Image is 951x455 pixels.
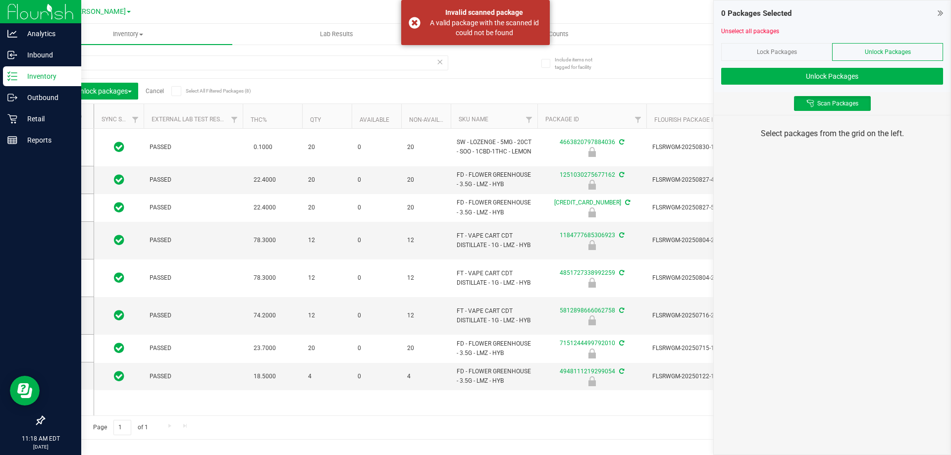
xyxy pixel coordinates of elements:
span: PASSED [150,143,237,152]
span: 20 [407,203,445,212]
span: PASSED [150,203,237,212]
span: 12 [308,311,346,320]
a: Unselect all packages [721,28,779,35]
span: Page of 1 [85,420,156,435]
span: FT - VAPE CART CDT DISTILLATE - 1G - LMZ - HYB [457,306,531,325]
span: In Sync [114,173,124,187]
span: Scan Packages [817,100,858,107]
span: 78.3000 [249,233,281,248]
button: Lock/Unlock packages [52,83,138,100]
p: Inbound [17,49,77,61]
span: FT - VAPE CART CDT DISTILLATE - 1G - LMZ - HYB [457,231,531,250]
span: PASSED [150,372,237,381]
span: In Sync [114,201,124,214]
div: Select packages from the grid on the left. [726,128,938,140]
inline-svg: Outbound [7,93,17,102]
span: 0 [358,203,395,212]
span: 74.2000 [249,308,281,323]
span: FLSRWGM-20250715-1002 [652,344,749,353]
span: 4 [407,372,445,381]
a: Filter [127,111,144,128]
span: FLSRWGM-20250122-1111 [652,372,749,381]
div: Newly Received [536,278,648,288]
a: Qty [310,116,321,123]
p: Retail [17,113,77,125]
span: PASSED [150,236,237,245]
span: FLSRWGM-20250827-428 [652,175,749,185]
span: FD - FLOWER GREENHOUSE - 3.5G - LMZ - HYB [457,170,531,189]
span: 22.4000 [249,173,281,187]
span: 20 [407,143,445,152]
a: Non-Available [409,116,453,123]
span: 12 [308,273,346,283]
span: [PERSON_NAME] [71,7,126,16]
span: Sync from Compliance System [618,232,624,239]
p: Outbound [17,92,77,103]
span: PASSED [150,344,237,353]
span: FLSRWGM-20250716-2387 [652,311,749,320]
a: 1184777685306923 [560,232,615,239]
span: Sync from Compliance System [618,269,624,276]
span: PASSED [150,273,237,283]
span: 12 [407,273,445,283]
div: Newly Received [536,207,648,217]
div: Newly Received [536,376,648,386]
span: 0.1000 [249,140,277,154]
a: 5812898666062758 [560,307,615,314]
span: SW - LOZENGE - 5MG - 20CT - SOO - 1CBD-1THC - LEMON [457,138,531,156]
p: Analytics [17,28,77,40]
span: 78.3000 [249,271,281,285]
span: In Sync [114,140,124,154]
span: 0 [358,236,395,245]
span: 20 [308,175,346,185]
span: 0 [358,175,395,185]
p: Inventory [17,70,77,82]
span: FLSRWGM-20250830-1364 [652,143,749,152]
a: 4851727338992259 [560,269,615,276]
span: 0 [358,311,395,320]
span: In Sync [114,308,124,322]
span: 23.7000 [249,341,281,355]
span: Sync from Compliance System [618,368,624,375]
a: 1251030275677162 [560,171,615,178]
span: 12 [308,236,346,245]
span: 4 [308,372,346,381]
inline-svg: Inbound [7,50,17,60]
inline-svg: Analytics [7,29,17,39]
span: 0 [358,273,395,283]
span: In Sync [114,341,124,355]
inline-svg: Reports [7,135,17,145]
a: Filter [521,111,537,128]
span: 20 [308,344,346,353]
div: Newly Received [536,349,648,358]
a: Inventory [24,24,232,45]
a: Package ID [545,116,579,123]
iframe: Resource center [10,376,40,405]
span: FT - VAPE CART CDT DISTILLATE - 1G - LMZ - HYB [457,269,531,288]
a: 4948111219299054 [560,368,615,375]
p: [DATE] [4,443,77,451]
span: PASSED [150,311,237,320]
div: Newly Received [536,315,648,325]
input: Search Package ID, Item Name, SKU, Lot or Part Number... [44,55,448,70]
span: 20 [308,143,346,152]
span: FLSRWGM-20250804-2368 [652,273,749,283]
inline-svg: Retail [7,114,17,124]
a: Sync Status [102,116,140,123]
div: Newly Received [536,180,648,190]
inline-svg: Inventory [7,71,17,81]
span: FLSRWGM-20250804-2290 [652,236,749,245]
span: Sync from Compliance System [624,199,630,206]
span: 20 [308,203,346,212]
span: Unlock Packages [865,49,911,55]
a: Lab Results [232,24,441,45]
span: 12 [407,311,445,320]
a: 7151244499792010 [560,340,615,347]
button: Unlock Packages [721,68,943,85]
a: Filter [630,111,646,128]
a: 4663820797884036 [560,139,615,146]
span: 20 [407,344,445,353]
span: 0 [358,344,395,353]
span: 18.5000 [249,369,281,384]
span: In Sync [114,271,124,285]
